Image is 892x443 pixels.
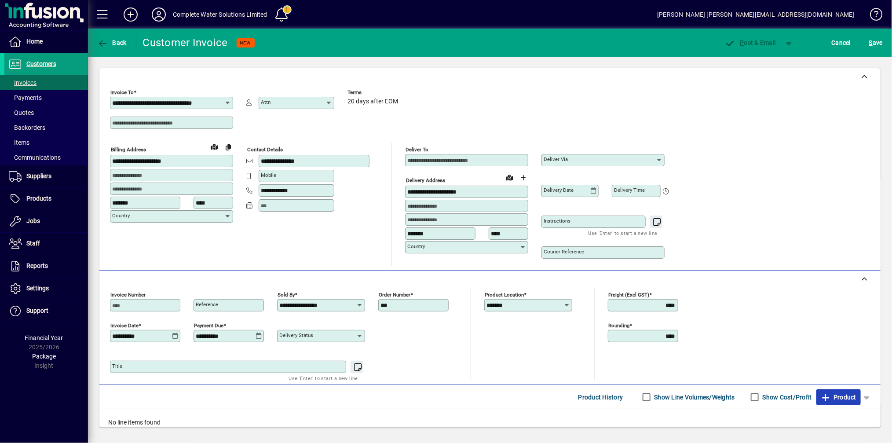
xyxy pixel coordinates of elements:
[544,156,568,162] mat-label: Deliver via
[869,36,883,50] span: ave
[4,255,88,277] a: Reports
[117,7,145,22] button: Add
[347,90,400,95] span: Terms
[821,390,856,404] span: Product
[26,307,48,314] span: Support
[4,210,88,232] a: Jobs
[832,36,851,50] span: Cancel
[657,7,855,22] div: [PERSON_NAME] [PERSON_NAME][EMAIL_ADDRESS][DOMAIN_NAME]
[26,262,48,269] span: Reports
[4,165,88,187] a: Suppliers
[863,2,881,30] a: Knowledge Base
[9,139,29,146] span: Items
[145,7,173,22] button: Profile
[26,217,40,224] span: Jobs
[196,301,218,308] mat-label: Reference
[614,187,645,193] mat-label: Delivery time
[261,99,271,105] mat-label: Attn
[9,79,37,86] span: Invoices
[143,36,228,50] div: Customer Invoice
[720,35,780,51] button: Post & Email
[406,146,428,153] mat-label: Deliver To
[4,233,88,255] a: Staff
[4,120,88,135] a: Backorders
[221,140,235,154] button: Copy to Delivery address
[830,35,853,51] button: Cancel
[4,105,88,120] a: Quotes
[278,292,295,298] mat-label: Sold by
[578,390,623,404] span: Product History
[4,188,88,210] a: Products
[240,40,251,46] span: NEW
[88,35,136,51] app-page-header-button: Back
[110,292,146,298] mat-label: Invoice number
[407,243,425,249] mat-label: Country
[194,322,223,329] mat-label: Payment due
[9,154,61,161] span: Communications
[261,172,276,178] mat-label: Mobile
[725,39,776,46] span: ost & Email
[869,39,873,46] span: S
[112,363,122,369] mat-label: Title
[26,38,43,45] span: Home
[173,7,267,22] div: Complete Water Solutions Limited
[4,278,88,300] a: Settings
[99,409,881,436] div: No line items found
[289,373,358,383] mat-hint: Use 'Enter' to start a new line
[9,109,34,116] span: Quotes
[279,332,313,338] mat-label: Delivery status
[110,89,134,95] mat-label: Invoice To
[32,353,56,360] span: Package
[485,292,524,298] mat-label: Product location
[4,150,88,165] a: Communications
[575,389,627,405] button: Product History
[4,90,88,105] a: Payments
[544,218,570,224] mat-label: Instructions
[4,135,88,150] a: Items
[4,300,88,322] a: Support
[761,393,812,402] label: Show Cost/Profit
[26,240,40,247] span: Staff
[26,60,56,67] span: Customers
[379,292,410,298] mat-label: Order number
[4,75,88,90] a: Invoices
[9,94,42,101] span: Payments
[347,98,398,105] span: 20 days after EOM
[25,334,63,341] span: Financial Year
[26,172,51,179] span: Suppliers
[97,39,127,46] span: Back
[4,31,88,53] a: Home
[9,124,45,131] span: Backorders
[516,171,530,185] button: Choose address
[112,212,130,219] mat-label: Country
[110,322,139,329] mat-label: Invoice date
[867,35,885,51] button: Save
[740,39,744,46] span: P
[26,285,49,292] span: Settings
[544,187,574,193] mat-label: Delivery date
[589,228,658,238] mat-hint: Use 'Enter' to start a new line
[608,322,629,329] mat-label: Rounding
[653,393,735,402] label: Show Line Volumes/Weights
[95,35,129,51] button: Back
[816,389,861,405] button: Product
[26,195,51,202] span: Products
[207,139,221,154] a: View on map
[502,170,516,184] a: View on map
[544,249,584,255] mat-label: Courier Reference
[608,292,649,298] mat-label: Freight (excl GST)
